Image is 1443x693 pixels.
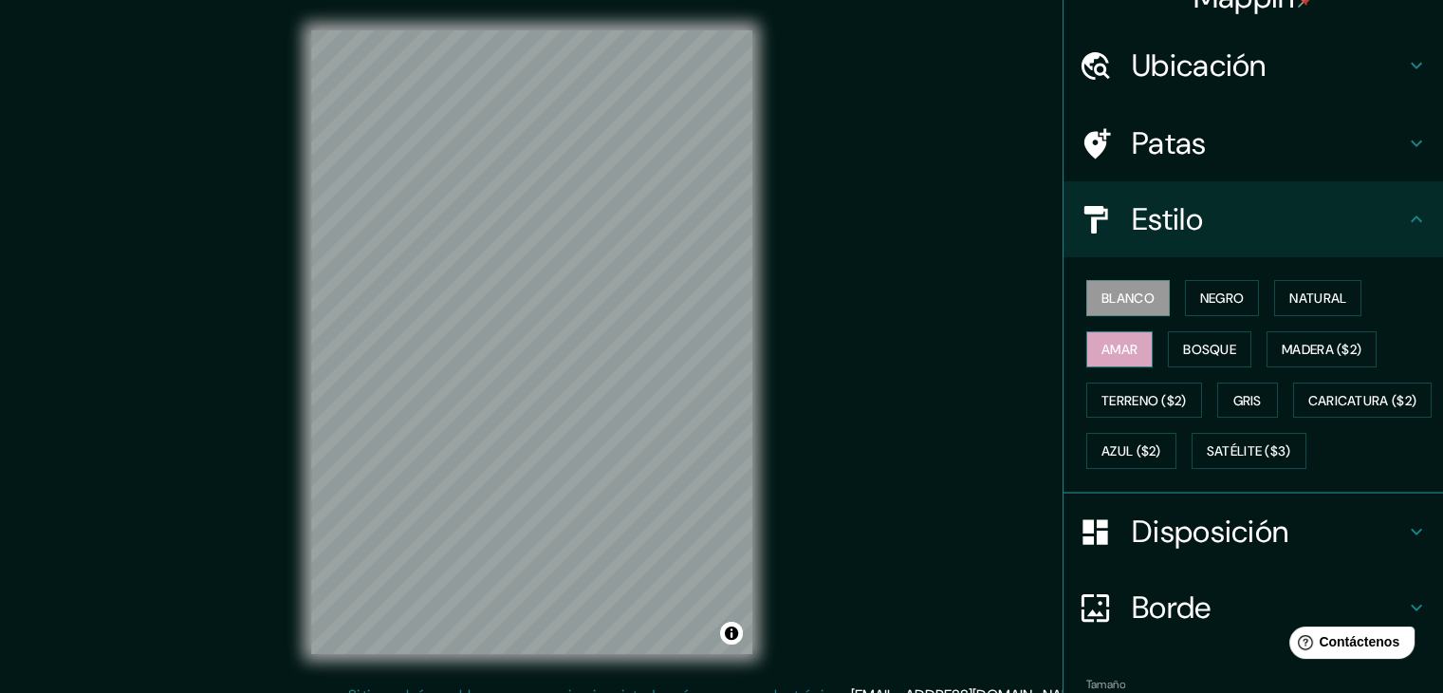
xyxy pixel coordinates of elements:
font: Madera ($2) [1282,341,1361,358]
font: Disposición [1132,512,1288,552]
button: Caricatura ($2) [1293,383,1433,419]
font: Estilo [1132,199,1203,239]
font: Borde [1132,588,1212,627]
div: Ubicación [1064,28,1443,103]
font: Amar [1101,341,1138,358]
button: Azul ($2) [1086,433,1176,469]
font: Natural [1289,290,1346,307]
button: Blanco [1086,280,1170,316]
font: Terreno ($2) [1101,392,1187,409]
font: Bosque [1183,341,1236,358]
button: Negro [1185,280,1260,316]
font: Gris [1233,392,1262,409]
button: Gris [1217,383,1278,419]
button: Amar [1086,331,1153,367]
font: Azul ($2) [1101,443,1161,460]
iframe: Lanzador de widgets de ayuda [1274,619,1422,672]
button: Terreno ($2) [1086,383,1202,419]
button: Natural [1274,280,1361,316]
button: Bosque [1168,331,1251,367]
font: Blanco [1101,290,1155,307]
div: Patas [1064,105,1443,181]
button: Madera ($2) [1267,331,1377,367]
button: Satélite ($3) [1192,433,1306,469]
font: Tamaño [1086,677,1125,692]
font: Negro [1200,290,1245,307]
div: Disposición [1064,494,1443,570]
canvas: Mapa [311,30,752,654]
button: Activar o desactivar atribución [720,622,743,645]
font: Satélite ($3) [1207,443,1291,460]
font: Caricatura ($2) [1308,392,1417,409]
font: Patas [1132,123,1207,163]
font: Ubicación [1132,46,1267,85]
div: Borde [1064,570,1443,646]
div: Estilo [1064,181,1443,257]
